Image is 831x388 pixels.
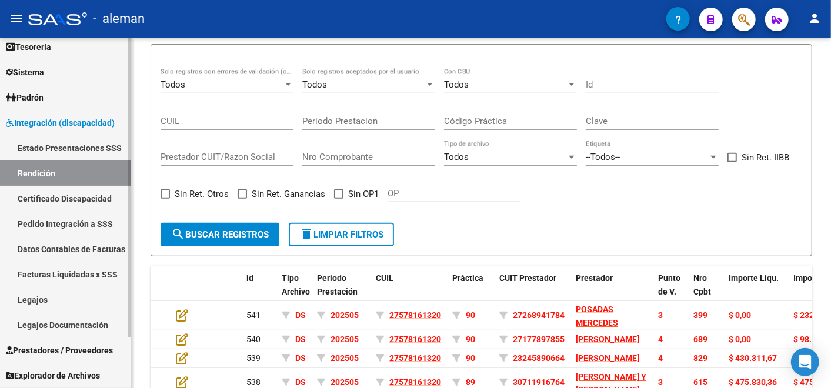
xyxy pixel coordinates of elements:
[495,266,571,317] datatable-header-cell: CUIT Prestador
[295,310,306,320] span: DS
[295,353,306,363] span: DS
[161,223,279,246] button: Buscar registros
[513,353,565,363] span: 23245890664
[389,377,441,387] span: 27578161320
[658,273,680,296] span: Punto de V.
[171,229,269,240] span: Buscar registros
[576,353,639,363] span: [PERSON_NAME]
[653,266,689,317] datatable-header-cell: Punto de V.
[175,187,229,201] span: Sin Ret. Otros
[658,377,663,387] span: 3
[513,377,565,387] span: 30711916764
[576,335,639,344] span: [PERSON_NAME]
[444,152,469,162] span: Todos
[513,335,565,344] span: 27177897855
[452,273,483,283] span: Práctica
[6,66,44,79] span: Sistema
[466,353,475,363] span: 90
[299,229,383,240] span: Limpiar filtros
[246,309,272,322] div: 541
[693,273,711,296] span: Nro Cpbt
[317,273,358,296] span: Periodo Prestación
[729,273,779,283] span: Importe Liqu.
[693,310,707,320] span: 399
[93,6,145,32] span: - aleman
[331,335,359,344] span: 202505
[658,310,663,320] span: 3
[6,369,100,382] span: Explorador de Archivos
[586,152,620,162] span: --Todos--
[371,266,448,317] datatable-header-cell: CUIL
[729,335,751,344] span: $ 0,00
[576,305,618,327] span: POSADAS MERCEDES
[246,333,272,346] div: 540
[742,150,789,165] span: Sin Ret. IIBB
[389,353,441,363] span: 27578161320
[246,352,272,365] div: 539
[331,377,359,387] span: 202505
[376,273,393,283] span: CUIL
[289,223,394,246] button: Limpiar filtros
[466,377,475,387] span: 89
[693,377,707,387] span: 615
[389,310,441,320] span: 27578161320
[6,41,51,53] span: Tesorería
[807,11,822,25] mat-icon: person
[658,335,663,344] span: 4
[658,353,663,363] span: 4
[302,79,327,90] span: Todos
[466,335,475,344] span: 90
[693,353,707,363] span: 829
[791,348,819,376] div: Open Intercom Messenger
[348,187,379,201] span: Sin OP1
[389,335,441,344] span: 27578161320
[729,310,751,320] span: $ 0,00
[466,310,475,320] span: 90
[576,273,613,283] span: Prestador
[242,266,277,317] datatable-header-cell: id
[252,187,325,201] span: Sin Ret. Ganancias
[693,335,707,344] span: 689
[299,227,313,241] mat-icon: delete
[571,266,653,317] datatable-header-cell: Prestador
[312,266,371,317] datatable-header-cell: Periodo Prestación
[6,116,115,129] span: Integración (discapacidad)
[161,79,185,90] span: Todos
[499,273,556,283] span: CUIT Prestador
[513,310,565,320] span: 27268941784
[277,266,312,317] datatable-header-cell: Tipo Archivo
[689,266,724,317] datatable-header-cell: Nro Cpbt
[6,91,44,104] span: Padrón
[448,266,495,317] datatable-header-cell: Práctica
[331,310,359,320] span: 202505
[6,344,113,357] span: Prestadores / Proveedores
[729,377,777,387] span: $ 475.830,36
[246,273,253,283] span: id
[331,353,359,363] span: 202505
[282,273,310,296] span: Tipo Archivo
[444,79,469,90] span: Todos
[171,227,185,241] mat-icon: search
[729,353,777,363] span: $ 430.311,67
[295,335,306,344] span: DS
[9,11,24,25] mat-icon: menu
[724,266,789,317] datatable-header-cell: Importe Liqu.
[295,377,306,387] span: DS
